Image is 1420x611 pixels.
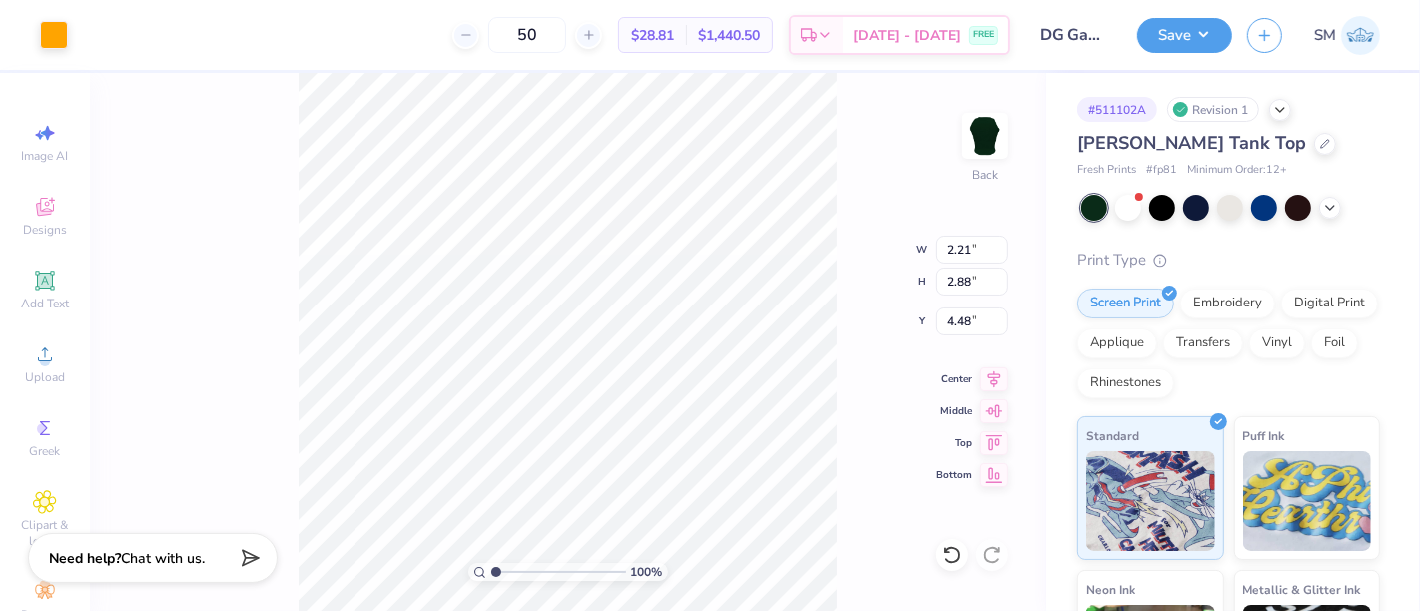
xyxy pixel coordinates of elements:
div: Rhinestones [1077,368,1174,398]
strong: Need help? [49,549,121,568]
span: 100 % [631,563,663,581]
div: Embroidery [1180,289,1275,318]
a: SM [1314,16,1380,55]
span: Greek [30,443,61,459]
div: Vinyl [1249,328,1305,358]
span: Bottom [936,468,972,482]
span: $1,440.50 [698,25,760,46]
span: Designs [23,222,67,238]
div: Digital Print [1281,289,1378,318]
span: Chat with us. [121,549,205,568]
div: Revision 1 [1167,97,1259,122]
span: [PERSON_NAME] Tank Top [1077,131,1306,155]
span: Puff Ink [1243,425,1285,446]
img: Puff Ink [1243,451,1372,551]
input: – – [488,17,566,53]
img: Standard [1086,451,1215,551]
span: Center [936,372,972,386]
div: Back [972,166,998,184]
span: Add Text [21,296,69,311]
div: Print Type [1077,249,1380,272]
div: Transfers [1163,328,1243,358]
img: Back [965,116,1005,156]
span: Standard [1086,425,1139,446]
div: # 511102A [1077,97,1157,122]
div: Applique [1077,328,1157,358]
div: Screen Print [1077,289,1174,318]
span: FREE [973,28,994,42]
span: Fresh Prints [1077,162,1136,179]
button: Save [1137,18,1232,53]
span: Neon Ink [1086,579,1135,600]
span: Upload [25,369,65,385]
input: Untitled Design [1025,15,1122,55]
span: # fp81 [1146,162,1177,179]
span: Image AI [22,148,69,164]
div: Foil [1311,328,1358,358]
span: Metallic & Glitter Ink [1243,579,1361,600]
span: Clipart & logos [10,517,80,549]
img: Shruthi Mohan [1341,16,1380,55]
span: Top [936,436,972,450]
span: SM [1314,24,1336,47]
span: Middle [936,404,972,418]
span: Minimum Order: 12 + [1187,162,1287,179]
span: $28.81 [631,25,674,46]
span: [DATE] - [DATE] [853,25,961,46]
